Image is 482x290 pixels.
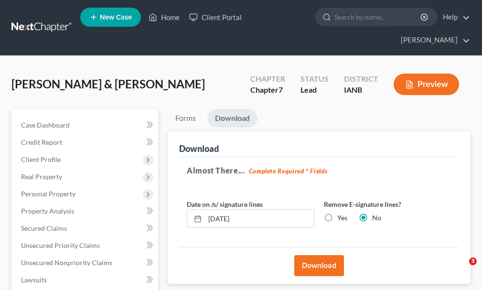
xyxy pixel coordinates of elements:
[13,271,158,289] a: Lawsuits
[205,210,314,228] input: MM/DD/YYYY
[438,9,470,26] a: Help
[372,213,381,223] label: No
[396,32,470,49] a: [PERSON_NAME]
[21,224,67,232] span: Secured Claims
[100,14,132,21] span: New Case
[250,85,285,96] div: Chapter
[21,155,61,163] span: Client Profile
[294,255,344,276] button: Download
[13,220,158,237] a: Secured Claims
[184,9,246,26] a: Client Portal
[300,74,329,85] div: Status
[394,74,459,95] button: Preview
[13,254,158,271] a: Unsecured Nonpriority Claims
[13,237,158,254] a: Unsecured Priority Claims
[337,213,347,223] label: Yes
[179,143,219,154] div: Download
[187,165,451,176] h5: Almost There...
[21,241,100,249] span: Unsecured Priority Claims
[21,121,70,129] span: Case Dashboard
[450,258,472,280] iframe: Intercom live chat
[344,85,378,96] div: IANB
[278,85,283,94] span: 7
[21,258,112,267] span: Unsecured Nonpriority Claims
[21,276,47,284] span: Lawsuits
[13,117,158,134] a: Case Dashboard
[21,138,62,146] span: Credit Report
[344,74,378,85] div: District
[13,203,158,220] a: Property Analysis
[324,199,451,209] label: Remove E-signature lines?
[300,85,329,96] div: Lead
[21,172,62,181] span: Real Property
[187,199,263,209] label: Date on /s/ signature lines
[13,134,158,151] a: Credit Report
[250,74,285,85] div: Chapter
[469,258,477,265] span: 3
[21,207,74,215] span: Property Analysis
[249,167,328,175] strong: Complete Required * Fields
[168,109,204,128] a: Forms
[11,77,205,91] span: [PERSON_NAME] & [PERSON_NAME]
[144,9,184,26] a: Home
[334,8,422,26] input: Search by name...
[207,109,257,128] a: Download
[21,190,75,198] span: Personal Property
